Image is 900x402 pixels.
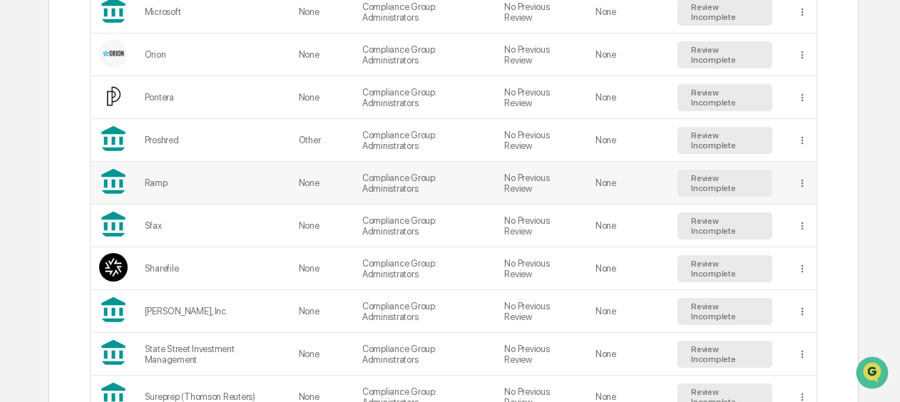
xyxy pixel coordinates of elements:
[99,82,128,110] img: Vendor Logo
[145,263,282,274] div: Sharefile
[587,205,669,247] td: None
[99,39,128,68] img: Vendor Logo
[587,247,669,290] td: None
[688,130,762,150] div: Review Incomplete
[354,205,496,247] td: Compliance Group: Administrators
[587,119,669,162] td: None
[145,6,282,17] div: Microsoft
[290,290,354,333] td: None
[587,162,669,205] td: None
[145,344,282,365] div: State Street Investment Management
[854,355,893,393] iframe: Open customer support
[145,220,282,231] div: Sfax
[587,33,669,76] td: None
[354,119,496,162] td: Compliance Group: Administrators
[354,76,496,119] td: Compliance Group: Administrators
[354,247,496,290] td: Compliance Group: Administrators
[496,247,586,290] td: No Previous Review
[496,33,586,76] td: No Previous Review
[354,290,496,333] td: Compliance Group: Administrators
[688,45,762,65] div: Review Incomplete
[145,49,282,60] div: Orion
[587,76,669,119] td: None
[290,119,354,162] td: Other
[247,282,264,299] button: Send
[193,158,260,169] span: 11 minutes ago
[496,205,586,247] td: No Previous Review
[688,173,762,193] div: Review Incomplete
[145,92,282,103] div: Pontera
[93,62,252,148] div: Hi [PERSON_NAME]. Can you give me some additional information on the vendor due diligence ratings...
[290,162,354,205] td: None
[496,290,586,333] td: No Previous Review
[145,306,282,316] div: [PERSON_NAME], Inc.
[688,259,762,279] div: Review Incomplete
[99,253,128,282] img: Vendor Logo
[587,333,669,376] td: None
[14,11,31,29] button: back
[37,11,54,29] img: Go home
[688,88,762,108] div: Review Incomplete
[145,177,282,188] div: Ramp
[688,2,762,22] div: Review Incomplete
[587,290,669,333] td: None
[290,247,354,290] td: None
[354,333,496,376] td: Compliance Group: Administrators
[688,301,762,321] div: Review Incomplete
[145,391,282,402] div: Sureprep (Thomson Reuters)
[354,162,496,205] td: Compliance Group: Administrators
[496,162,586,205] td: No Previous Review
[496,119,586,162] td: No Previous Review
[496,333,586,376] td: No Previous Review
[688,216,762,236] div: Review Incomplete
[290,205,354,247] td: None
[354,33,496,76] td: Compliance Group: Administrators
[496,76,586,119] td: No Previous Review
[290,76,354,119] td: None
[688,344,762,364] div: Review Incomplete
[290,33,354,76] td: None
[145,135,282,145] div: Proshred
[290,333,354,376] td: None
